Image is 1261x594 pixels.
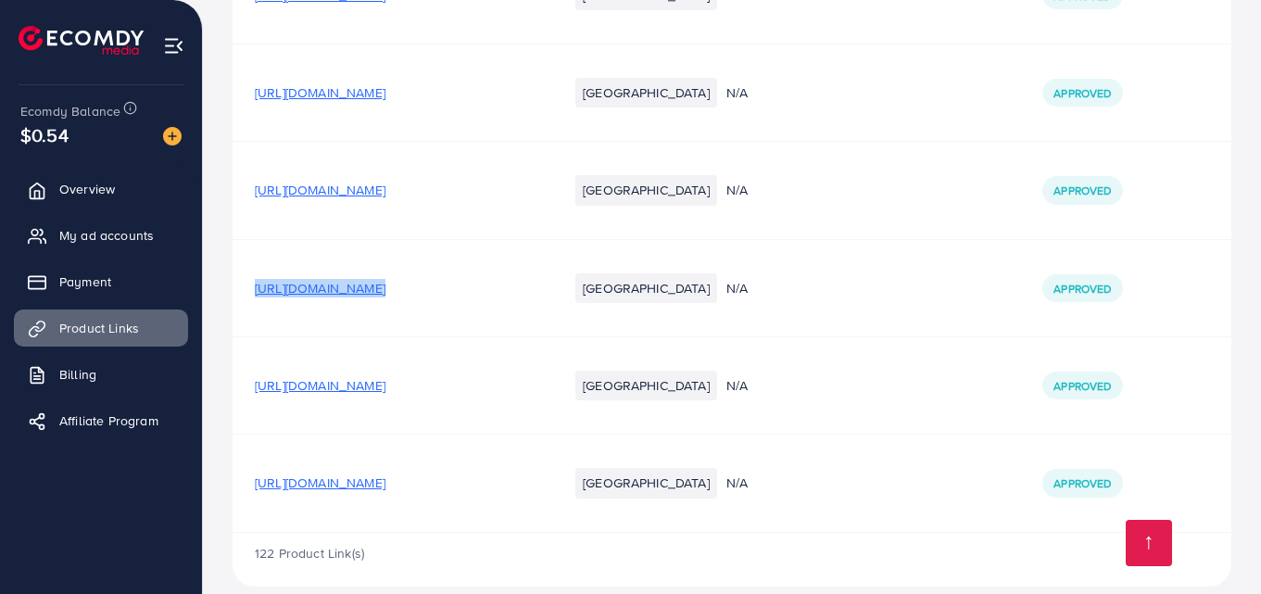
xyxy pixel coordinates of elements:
[726,376,748,395] span: N/A
[1182,511,1247,580] iframe: Chat
[14,310,188,347] a: Product Links
[14,402,188,439] a: Affiliate Program
[1053,183,1111,198] span: Approved
[59,272,111,291] span: Payment
[255,474,385,492] span: [URL][DOMAIN_NAME]
[575,78,717,107] li: [GEOGRAPHIC_DATA]
[575,468,717,498] li: [GEOGRAPHIC_DATA]
[20,102,120,120] span: Ecomdy Balance
[726,474,748,492] span: N/A
[59,365,96,384] span: Billing
[255,181,385,199] span: [URL][DOMAIN_NAME]
[726,83,748,102] span: N/A
[1053,378,1111,394] span: Approved
[1053,281,1111,297] span: Approved
[19,26,144,55] img: logo
[59,319,139,337] span: Product Links
[255,544,364,562] span: 122 Product Link(s)
[163,127,182,145] img: image
[1053,475,1111,491] span: Approved
[575,175,717,205] li: [GEOGRAPHIC_DATA]
[20,121,69,148] span: $0.54
[255,83,385,102] span: [URL][DOMAIN_NAME]
[14,217,188,254] a: My ad accounts
[255,376,385,395] span: [URL][DOMAIN_NAME]
[59,411,158,430] span: Affiliate Program
[14,356,188,393] a: Billing
[255,279,385,297] span: [URL][DOMAIN_NAME]
[59,180,115,198] span: Overview
[163,35,184,57] img: menu
[726,181,748,199] span: N/A
[14,263,188,300] a: Payment
[575,371,717,400] li: [GEOGRAPHIC_DATA]
[575,273,717,303] li: [GEOGRAPHIC_DATA]
[726,279,748,297] span: N/A
[59,226,154,245] span: My ad accounts
[14,171,188,208] a: Overview
[1053,85,1111,101] span: Approved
